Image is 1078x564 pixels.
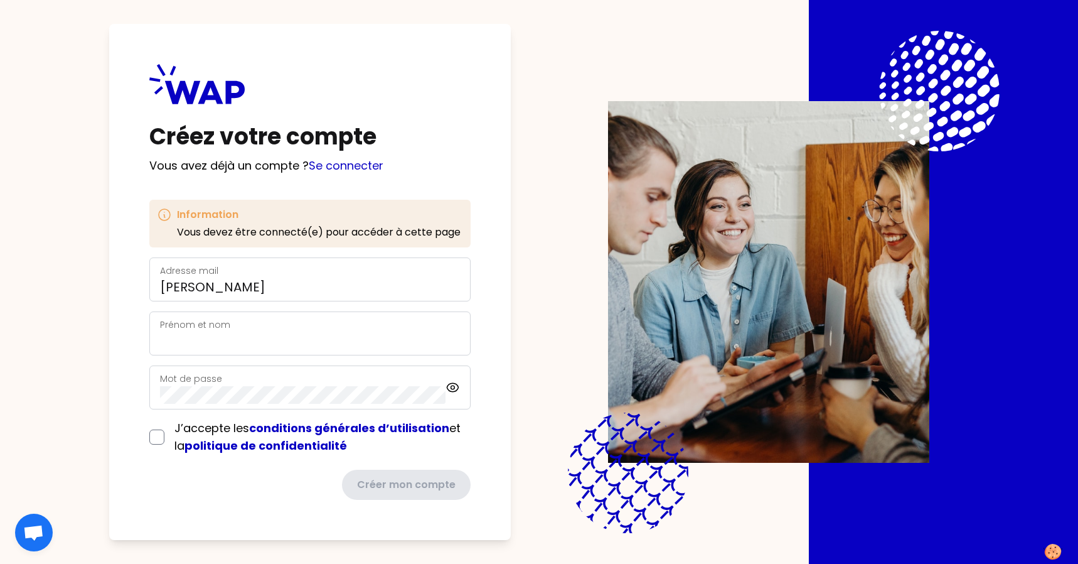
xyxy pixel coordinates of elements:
[160,264,218,277] label: Adresse mail
[177,207,461,222] h3: Information
[149,157,471,175] p: Vous avez déjà un compte ?
[160,372,222,385] label: Mot de passe
[342,470,471,500] button: Créer mon compte
[249,420,449,436] a: conditions générales d’utilisation
[184,438,347,453] a: politique de confidentialité
[149,124,471,149] h1: Créez votre compte
[160,318,230,331] label: Prénom et nom
[309,158,383,173] a: Se connecter
[608,101,929,463] img: Description
[174,420,461,453] span: J’accepte les et la
[15,514,53,551] div: Ouvrir le chat
[177,225,461,240] p: Vous devez être connecté(e) pour accéder à cette page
